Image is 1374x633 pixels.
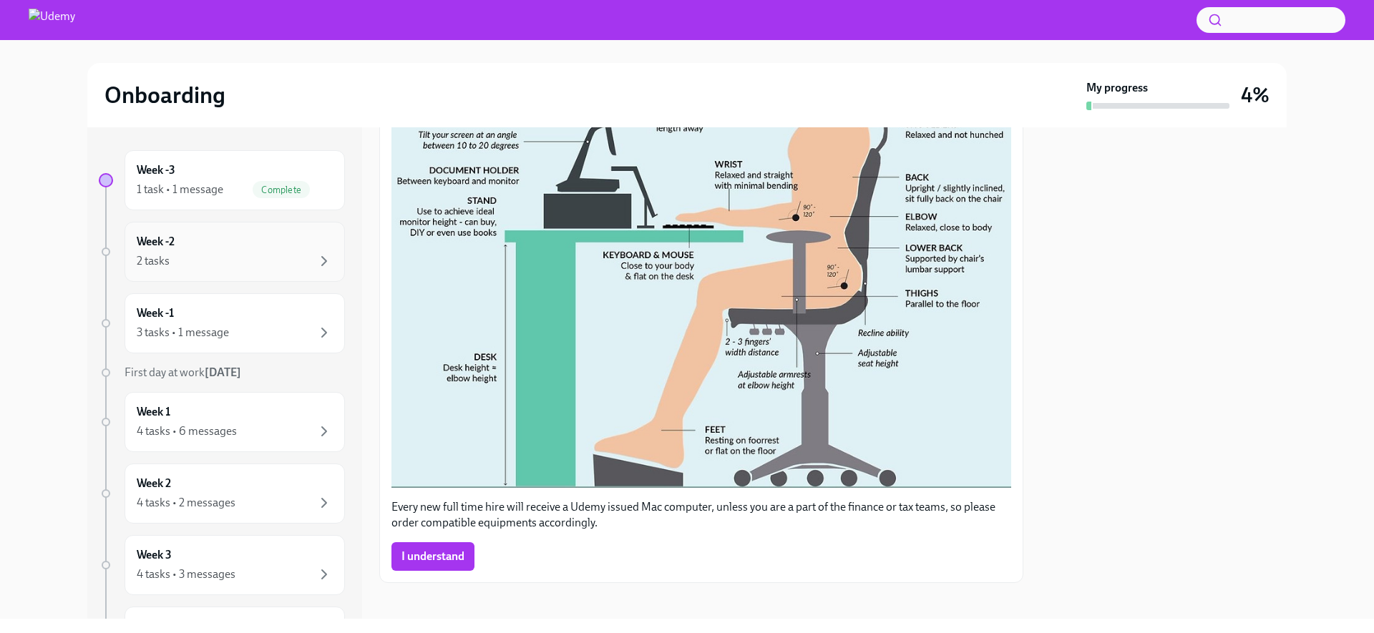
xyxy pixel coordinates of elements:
h6: Week -2 [137,234,175,250]
img: Udemy [29,9,75,31]
a: Week 14 tasks • 6 messages [99,392,345,452]
strong: My progress [1086,80,1148,96]
span: I understand [401,549,464,564]
div: 4 tasks • 2 messages [137,495,235,511]
h2: Onboarding [104,81,225,109]
a: Week -22 tasks [99,222,345,282]
button: I understand [391,542,474,571]
h6: Week 2 [137,476,171,491]
div: 2 tasks [137,253,170,269]
div: 1 task • 1 message [137,182,223,197]
div: 3 tasks • 1 message [137,325,229,340]
div: 4 tasks • 3 messages [137,566,235,582]
span: Complete [253,185,310,195]
a: Week 34 tasks • 3 messages [99,535,345,595]
h6: Week -1 [137,305,174,321]
a: Week 24 tasks • 2 messages [99,463,345,524]
a: First day at work[DATE] [99,365,345,381]
div: 4 tasks • 6 messages [137,423,237,439]
h6: Week -3 [137,162,175,178]
a: Week -13 tasks • 1 message [99,293,345,353]
h6: Week 1 [137,404,170,420]
h3: 4% [1241,82,1270,108]
span: First day at work [125,365,241,379]
a: Week -31 task • 1 messageComplete [99,150,345,210]
h6: Week 3 [137,547,172,563]
strong: [DATE] [205,365,241,379]
p: Every new full time hire will receive a Udemy issued Mac computer, unless you are a part of the f... [391,499,1011,531]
